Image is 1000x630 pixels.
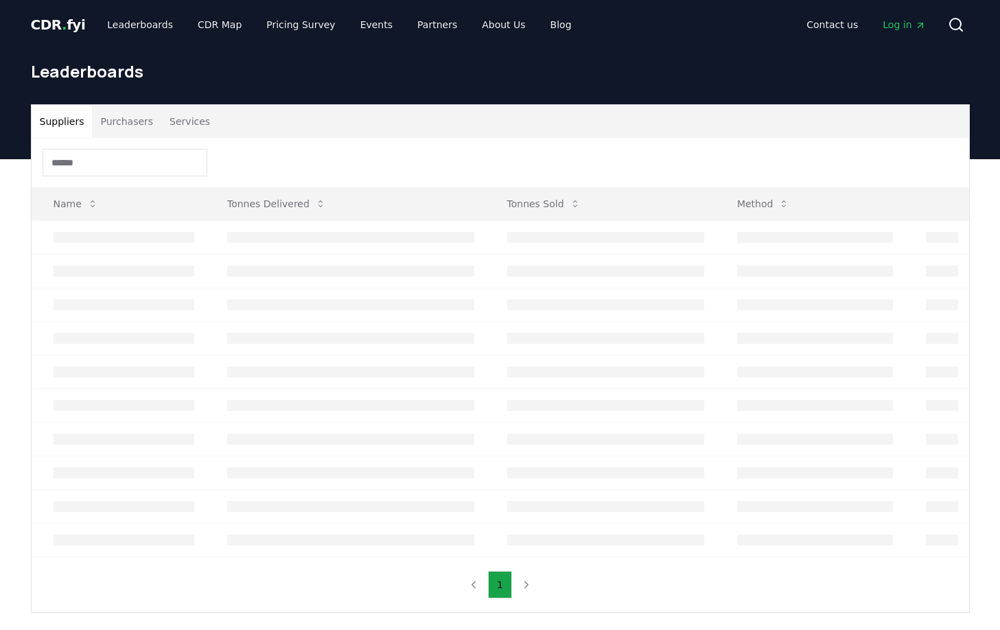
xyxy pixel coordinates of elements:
[795,12,936,37] nav: Main
[795,12,869,37] a: Contact us
[92,105,161,138] button: Purchasers
[471,12,536,37] a: About Us
[883,18,925,32] span: Log in
[62,16,67,33] span: .
[872,12,936,37] a: Log in
[726,190,801,218] button: Method
[255,12,346,37] a: Pricing Survey
[187,12,253,37] a: CDR Map
[406,12,468,37] a: Partners
[31,60,970,82] h1: Leaderboards
[216,190,337,218] button: Tonnes Delivered
[32,105,93,138] button: Suppliers
[96,12,184,37] a: Leaderboards
[31,15,86,34] a: CDR.fyi
[539,12,583,37] a: Blog
[349,12,404,37] a: Events
[31,16,86,33] span: CDR fyi
[161,105,218,138] button: Services
[488,571,512,598] button: 1
[496,190,592,218] button: Tonnes Sold
[43,190,109,218] button: Name
[96,12,582,37] nav: Main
